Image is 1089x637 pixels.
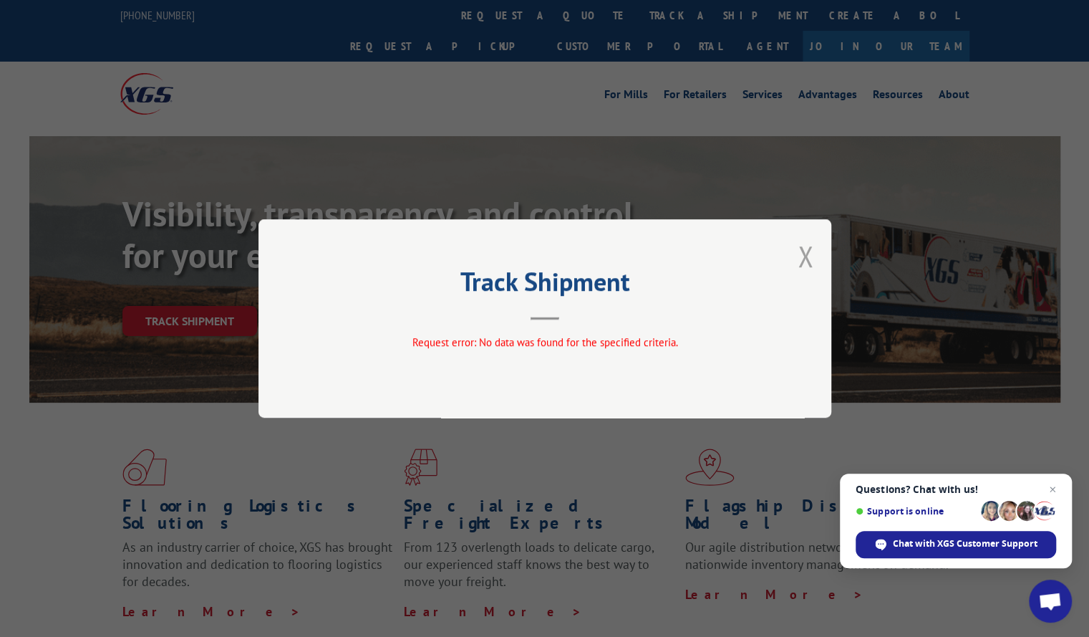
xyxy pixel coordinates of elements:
[856,484,1056,495] span: Questions? Chat with us!
[893,537,1037,550] span: Chat with XGS Customer Support
[1029,580,1072,623] div: Open chat
[330,272,760,299] h2: Track Shipment
[856,506,976,517] span: Support is online
[798,237,813,275] button: Close modal
[1044,481,1061,498] span: Close chat
[856,531,1056,558] div: Chat with XGS Customer Support
[412,335,677,349] span: Request error: No data was found for the specified criteria.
